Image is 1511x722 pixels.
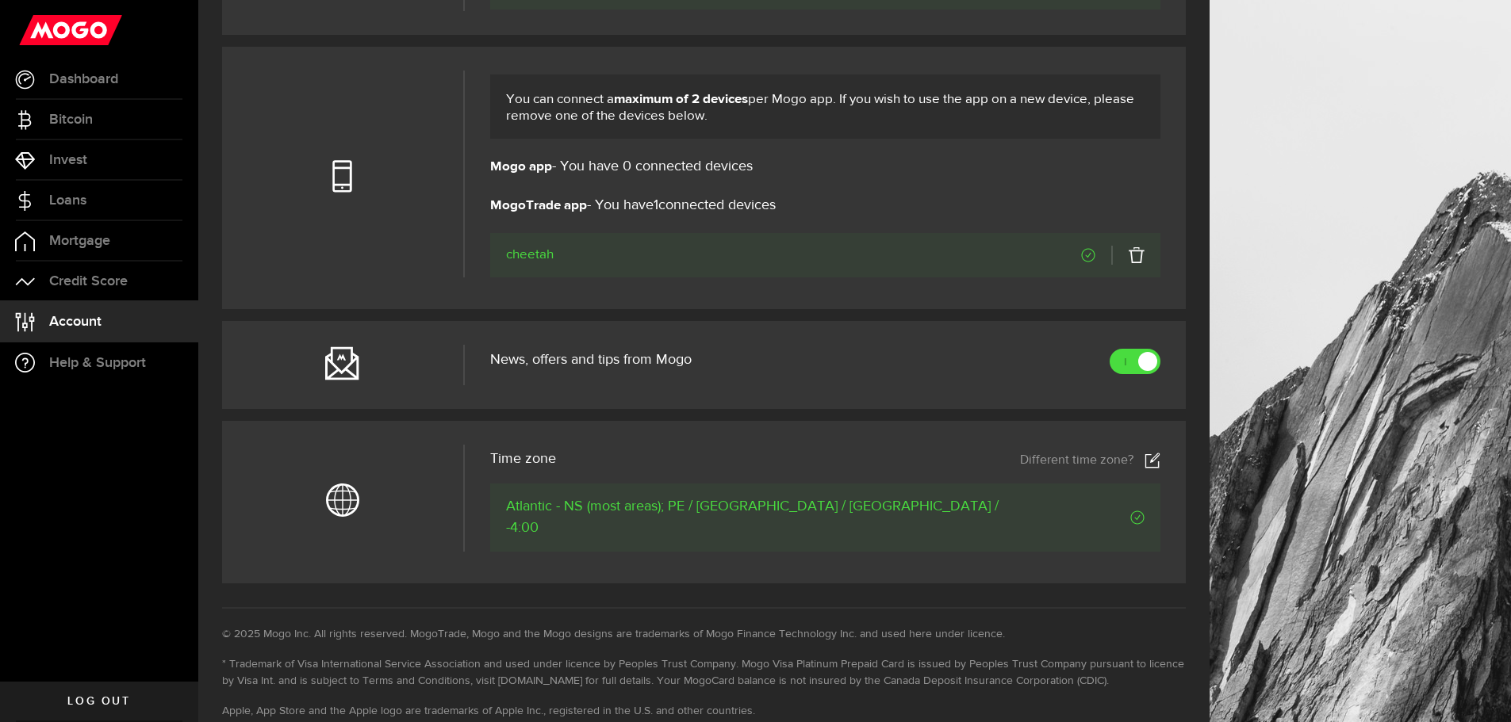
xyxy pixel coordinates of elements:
[49,113,93,127] span: Bitcoin
[1111,246,1145,265] a: Delete
[222,626,1186,643] li: © 2025 Mogo Inc. All rights reserved. MogoTrade, Mogo and the Mogo designs are trademarks of Mogo...
[1017,510,1145,525] span: Verified
[49,153,87,167] span: Invest
[222,703,1186,720] li: Apple, App Store and the Apple logo are trademarks of Apple Inc., registered in the U.S. and othe...
[13,6,60,54] button: Open LiveChat chat widget
[49,72,118,86] span: Dashboard
[506,496,1017,539] span: Atlantic - NS (most areas); PE / [GEOGRAPHIC_DATA] / [GEOGRAPHIC_DATA] / -4:00
[490,197,776,216] span: - You have connected devices
[222,656,1186,690] li: * Trademark of Visa International Service Association and used under licence by Peoples Trust Com...
[490,199,587,212] b: MogoTrade app
[49,234,110,248] span: Mortgage
[49,274,128,288] span: Credit Score
[614,93,748,106] b: maximum of 2 devices
[490,74,1161,139] div: You can connect a per Mogo app. If you wish to use the app on a new device, please remove one of ...
[490,353,692,367] span: News, offers and tips from Mogo
[490,158,753,177] span: - You have 0 connected devices
[49,356,146,370] span: Help & Support
[490,160,552,174] b: Mogo app
[49,193,86,208] span: Loans
[1020,453,1160,468] a: Different time zone?
[654,198,658,212] span: 1
[506,246,554,265] span: cheetah
[490,452,556,466] span: Time zone
[1081,248,1095,262] span: Verified
[49,315,102,329] span: Account
[67,696,130,707] span: Log out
